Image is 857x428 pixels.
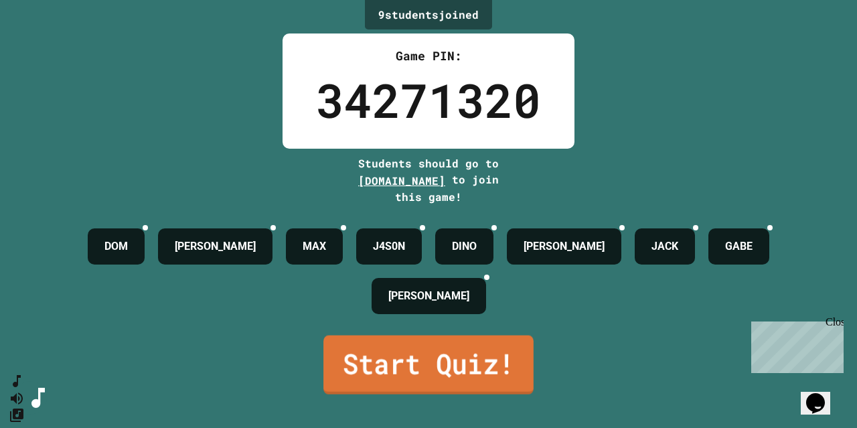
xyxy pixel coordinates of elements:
[316,65,541,135] div: 34271320
[388,288,469,304] h4: [PERSON_NAME]
[316,47,541,65] div: Game PIN:
[9,373,25,390] button: SpeedDial basic example
[524,238,605,255] h4: [PERSON_NAME]
[373,238,405,255] h4: J4S0N
[801,374,844,415] iframe: chat widget
[452,238,477,255] h4: DINO
[323,336,534,395] a: Start Quiz!
[651,238,678,255] h4: JACK
[9,390,25,407] button: Mute music
[5,5,92,85] div: Chat with us now!Close
[9,407,25,423] button: Change Music
[104,238,128,255] h4: DOM
[175,238,256,255] h4: [PERSON_NAME]
[725,238,753,255] h4: GABE
[303,238,326,255] h4: MAX
[358,173,445,188] span: [DOMAIN_NAME]
[345,155,512,205] div: Students should go to to join this game!
[746,316,844,373] iframe: chat widget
